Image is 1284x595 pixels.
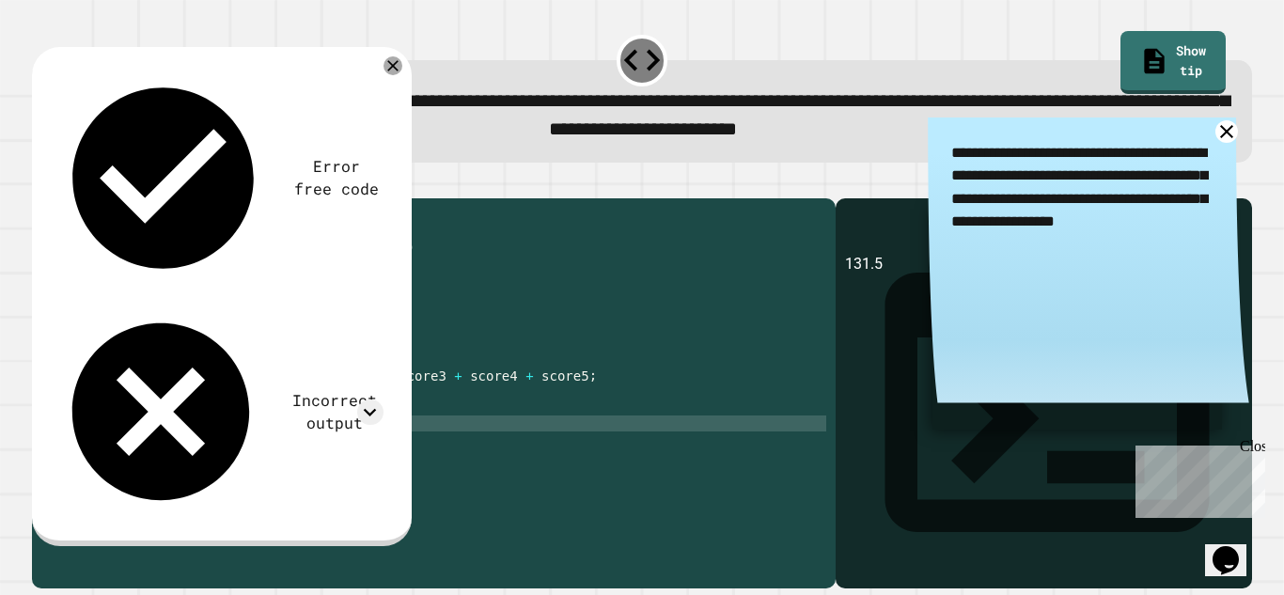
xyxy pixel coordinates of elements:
div: Error free code [290,155,384,201]
iframe: chat widget [1205,520,1265,576]
iframe: chat widget [1128,438,1265,518]
div: 131.5 [845,253,1243,588]
a: Show tip [1120,31,1226,94]
div: Incorrect output [286,389,384,435]
div: Chat with us now!Close [8,8,130,119]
